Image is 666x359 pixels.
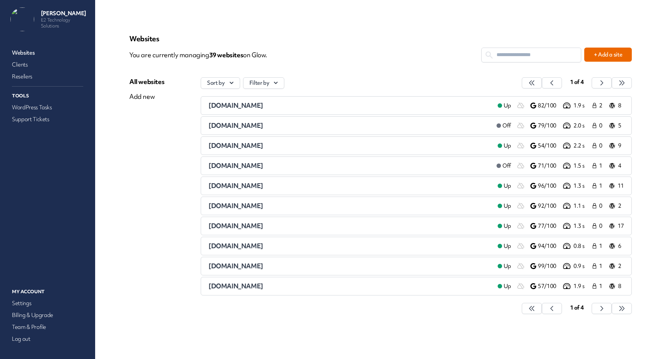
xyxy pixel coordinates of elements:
a: WordPress Tasks [10,102,85,113]
span: [DOMAIN_NAME] [208,101,263,110]
span: 1 [599,182,605,190]
p: 4 [618,162,624,170]
p: 8 [618,102,624,110]
p: 1.3 s [573,182,591,190]
a: 94/100 0.8 s [530,242,591,250]
a: Clients [10,59,85,70]
a: [DOMAIN_NAME] [208,161,491,170]
a: Off [491,121,517,130]
a: Team & Profile [10,322,85,332]
p: 6 [618,242,624,250]
p: 8 [618,282,624,290]
a: 71/100 1.5 s [530,161,591,170]
span: s [240,51,243,59]
div: All websites [129,77,164,86]
a: 11 [609,181,624,190]
a: 8 [609,282,624,291]
span: Up [504,182,511,190]
a: Websites [10,48,85,58]
a: 2 [609,262,624,271]
span: 0 [599,222,605,230]
p: E2 Technology Solutions [41,17,89,29]
a: 1 [591,181,606,190]
a: 17 [609,221,624,230]
button: Filter by [243,77,285,89]
a: Up [492,221,517,230]
a: Up [492,242,517,250]
span: [DOMAIN_NAME] [208,242,263,250]
span: Off [502,162,511,170]
a: 6 [609,242,624,250]
p: 99/100 [538,262,562,270]
a: Billing & Upgrade [10,310,85,320]
a: Support Tickets [10,114,85,124]
a: Up [492,282,517,291]
a: [DOMAIN_NAME] [208,101,492,110]
p: 2 [618,262,624,270]
iframe: chat widget [635,329,659,352]
a: Log out [10,334,85,344]
a: Up [492,201,517,210]
a: Up [492,141,517,150]
span: [DOMAIN_NAME] [208,262,263,270]
span: 0 [599,202,605,210]
a: 0 [591,121,606,130]
span: Up [504,202,511,210]
a: Up [492,101,517,110]
span: 1 of 4 [570,304,584,311]
span: 1 [599,282,605,290]
span: 1 [599,162,605,170]
a: 79/100 2.0 s [530,121,591,130]
p: 11 [618,182,624,190]
p: 92/100 [538,202,562,210]
a: 0 [591,201,606,210]
span: 0 [599,122,605,130]
span: Up [504,242,511,250]
a: 96/100 1.3 s [530,181,591,190]
p: 0.9 s [573,262,591,270]
a: Resellers [10,71,85,82]
p: 5 [618,122,624,130]
p: 94/100 [538,242,562,250]
p: 54/100 [538,142,562,150]
p: 0.8 s [573,242,591,250]
a: 2 [609,201,624,210]
a: Settings [10,298,85,308]
p: 82/100 [538,102,562,110]
span: [DOMAIN_NAME] [208,221,263,230]
p: 1.9 s [573,282,591,290]
a: 92/100 1.1 s [530,201,591,210]
a: Up [492,262,517,271]
p: Tools [10,91,85,101]
p: 96/100 [538,182,562,190]
p: You are currently managing on Glow. [129,48,481,62]
p: 1.3 s [573,222,591,230]
span: Up [504,102,511,110]
a: 8 [609,101,624,110]
a: 1 [591,161,606,170]
p: 1.5 s [573,162,591,170]
a: 1 [591,262,606,271]
p: Websites [129,34,632,43]
a: Up [492,181,517,190]
button: Sort by [201,77,240,89]
p: 1.9 s [573,102,591,110]
a: 9 [609,141,624,150]
span: [DOMAIN_NAME] [208,181,263,190]
span: [DOMAIN_NAME] [208,201,263,210]
span: Up [504,222,511,230]
span: 2 [599,102,605,110]
span: Off [502,122,511,130]
a: [DOMAIN_NAME] [208,282,492,291]
button: + Add a site [584,48,632,62]
a: 2 [591,101,606,110]
p: 79/100 [538,122,562,130]
a: [DOMAIN_NAME] [208,121,491,130]
span: 1 [599,242,605,250]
